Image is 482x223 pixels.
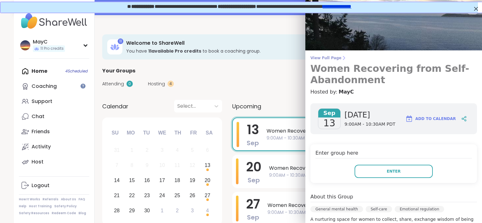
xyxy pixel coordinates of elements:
[248,176,260,185] span: Sep
[205,191,210,200] div: 27
[269,172,449,179] span: 9:00AM - 10:30AM PDT
[131,161,133,169] div: 8
[176,146,179,154] div: 4
[205,176,210,185] div: 20
[415,116,456,122] span: Add to Calendar
[32,182,50,189] div: Logout
[125,144,139,157] div: Not available Monday, September 1st, 2025
[247,139,259,147] span: Sep
[125,189,139,202] div: Choose Monday, September 22nd, 2025
[129,206,135,215] div: 29
[247,213,259,222] span: Sep
[174,161,180,169] div: 11
[310,55,477,86] a: View Full PageWomen Recovering from Self-Abandonment
[344,110,395,120] span: [DATE]
[395,206,444,212] div: Emotional regulation
[191,146,194,154] div: 5
[171,144,184,157] div: Not available Thursday, September 4th, 2025
[387,169,401,174] span: Enter
[161,146,164,154] div: 3
[201,144,214,157] div: Not available Saturday, September 6th, 2025
[161,206,164,215] div: 1
[129,191,135,200] div: 22
[355,165,433,178] button: Enter
[168,81,174,87] div: 4
[202,126,216,140] div: Sa
[114,191,120,200] div: 21
[109,143,215,218] div: month 2025-09
[159,161,165,169] div: 10
[140,174,154,187] div: Choose Tuesday, September 16th, 2025
[338,88,354,96] a: MayC
[54,204,77,209] a: Safety Policy
[114,146,120,154] div: 31
[190,176,195,185] div: 19
[126,40,396,47] h3: Welcome to ShareWell
[201,174,214,187] div: Choose Saturday, September 20th, 2025
[19,197,40,202] a: How It Works
[146,161,149,169] div: 9
[146,146,149,154] div: 2
[171,189,184,202] div: Choose Thursday, September 25th, 2025
[124,126,138,140] div: Mo
[206,146,209,154] div: 6
[344,121,395,128] span: 9:00AM - 10:30AM PDT
[144,191,150,200] div: 23
[206,206,209,215] div: 4
[185,189,199,202] div: Choose Friday, September 26th, 2025
[32,158,44,165] div: Host
[155,126,169,140] div: We
[156,144,169,157] div: Not available Wednesday, September 3rd, 2025
[126,81,133,87] div: 0
[159,176,165,185] div: 17
[171,159,184,172] div: Not available Thursday, September 11th, 2025
[315,149,472,158] h4: Enter group here
[201,159,214,172] div: Choose Saturday, September 13th, 2025
[323,117,335,129] span: 13
[269,164,449,172] span: Women Recovering from Self-Abandonment
[61,197,76,202] a: About Us
[29,204,52,209] a: Host Training
[110,174,124,187] div: Choose Sunday, September 14th, 2025
[232,102,261,111] span: Upcoming
[156,174,169,187] div: Choose Wednesday, September 17th, 2025
[185,174,199,187] div: Choose Friday, September 19th, 2025
[267,202,449,209] span: Women Recovering from Self-Abandonment
[80,83,85,89] iframe: Spotlight
[19,79,89,94] a: Coaching
[20,40,30,50] img: MayC
[140,204,154,217] div: Choose Tuesday, September 30th, 2025
[140,144,154,157] div: Not available Tuesday, September 2nd, 2025
[176,206,179,215] div: 2
[125,204,139,217] div: Choose Monday, September 29th, 2025
[366,206,392,212] div: Self-care
[171,126,185,140] div: Th
[403,111,459,126] button: Add to Calendar
[148,81,165,87] span: Hosting
[174,176,180,185] div: 18
[32,98,52,105] div: Support
[267,209,449,216] span: 9:00AM - 10:30AM PDT
[247,121,259,139] span: 13
[159,191,165,200] div: 24
[19,109,89,124] a: Chat
[125,174,139,187] div: Choose Monday, September 15th, 2025
[19,139,89,154] a: Activity
[19,124,89,139] a: Friends
[102,67,135,75] span: Your Groups
[79,197,85,202] a: FAQ
[115,161,118,169] div: 7
[131,146,133,154] div: 1
[174,191,180,200] div: 25
[19,211,49,215] a: Safety Resources
[190,191,195,200] div: 26
[246,195,260,213] span: 27
[19,178,89,193] a: Logout
[43,197,58,202] a: Referrals
[32,113,44,120] div: Chat
[114,176,120,185] div: 14
[171,204,184,217] div: Choose Thursday, October 2nd, 2025
[19,94,89,109] a: Support
[129,176,135,185] div: 15
[310,206,363,212] div: General mental health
